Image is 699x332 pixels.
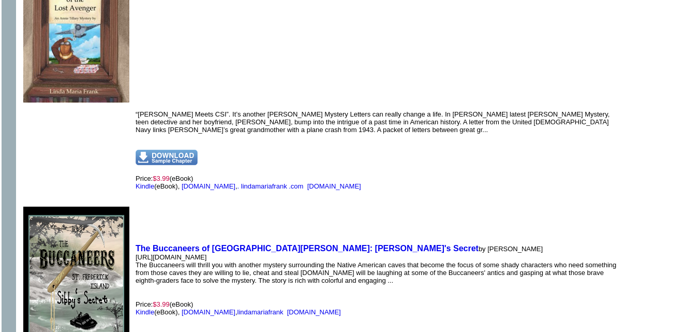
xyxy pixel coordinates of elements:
font: (eBook), [136,182,180,190]
img: dnsample.png [136,150,198,165]
font: (eBook) [136,300,341,316]
font: (eBook) [136,175,361,190]
a: . lindamariafrank .com [237,182,304,190]
font: Price: [136,175,361,190]
a: [DOMAIN_NAME] [307,182,361,190]
font: $3.99 [153,175,170,182]
a: Kindle [136,182,154,190]
font: $3.99 [153,300,170,308]
a: [DOMAIN_NAME] [182,182,235,190]
a: Kindle [136,308,154,316]
font: , [182,308,341,316]
font: (eBook), [136,308,180,316]
a: The Buccaneers of [GEOGRAPHIC_DATA][PERSON_NAME]: [PERSON_NAME]'s Secret [136,244,479,253]
a: [DOMAIN_NAME] [287,308,341,316]
font: , [182,182,361,190]
a: [DOMAIN_NAME] [182,308,235,316]
a: lindamariafrank [237,308,284,316]
font: by [PERSON_NAME] [URL][DOMAIN_NAME] The Buccaneers will thrill you with another mystery surroundi... [136,245,616,292]
font: Price: [136,300,341,316]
